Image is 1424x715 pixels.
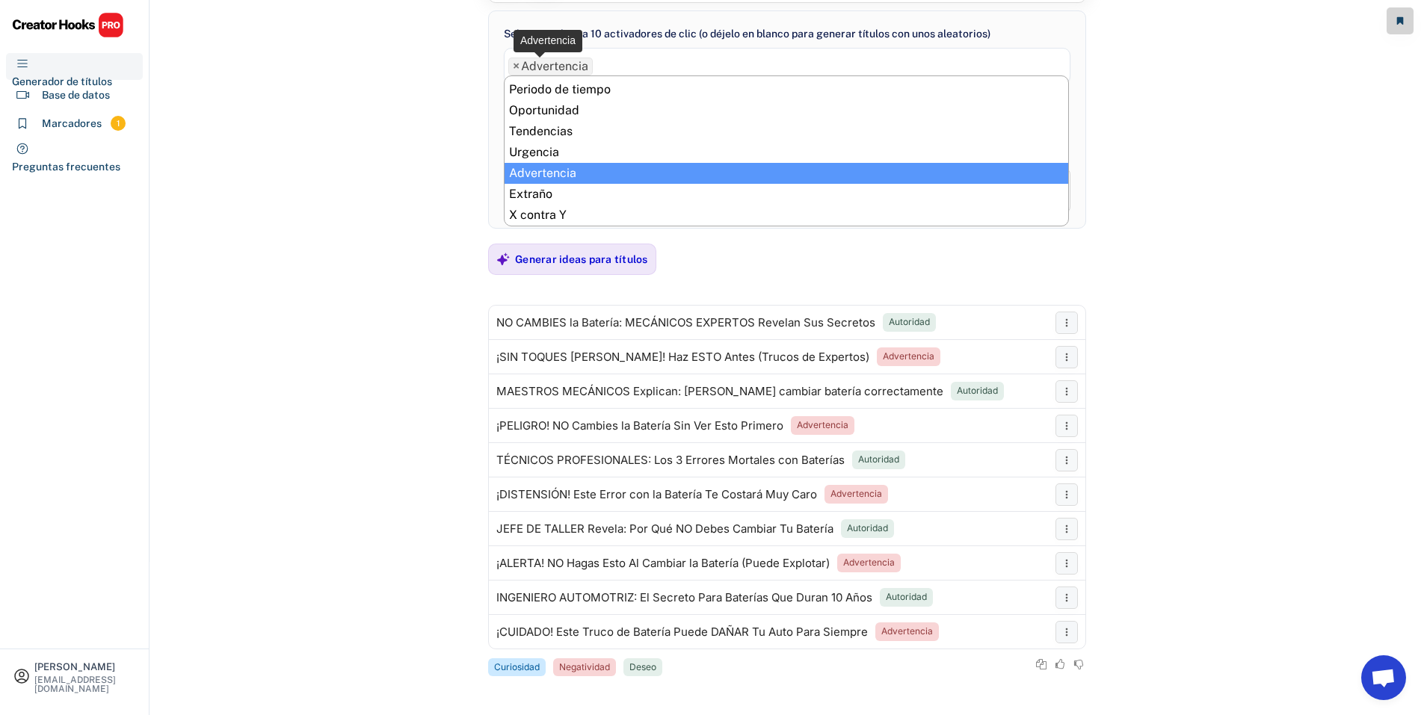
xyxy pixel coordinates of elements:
[509,145,559,159] font: Urgencia
[889,316,930,327] font: Autoridad
[843,557,895,568] font: Advertencia
[883,350,934,362] font: Advertencia
[509,187,552,201] font: Extraño
[496,625,868,639] font: ¡CUIDADO! Este Truco de Batería Puede DAÑAR Tu Auto Para Siempre
[496,590,872,604] font: INGENIERO AUTOMOTRIZ: El Secreto Para Baterías Que Duran 10 Años
[797,419,848,430] font: Advertencia
[509,124,573,138] font: Tendencias
[509,166,576,180] font: Advertencia
[34,675,116,694] font: [EMAIL_ADDRESS][DOMAIN_NAME]
[42,89,110,101] font: Base de datos
[847,522,888,533] font: Autoridad
[629,661,656,672] font: Deseo
[886,591,927,602] font: Autoridad
[42,117,102,129] font: Marcadores
[559,661,610,672] font: Negatividad
[881,625,933,637] font: Advertencia
[858,454,899,465] font: Autoridad
[521,59,588,73] font: Advertencia
[504,28,990,40] font: Seleccione hasta 10 activadores de clic (o déjelo en blanco para generar títulos con unos aleator...
[34,661,115,672] font: [PERSON_NAME]
[1361,655,1406,700] a: Chat abierto
[12,161,120,173] font: Preguntas frecuentes
[496,556,830,570] font: ¡ALERTA! NO Hagas Esto Al Cambiar la Batería (Puede Explotar)
[496,315,875,329] font: NO CAMBIES la Batería: MECÁNICOS EXPERTOS Revelan Sus Secretos
[830,488,882,499] font: Advertencia
[515,253,648,265] font: Generar ideas para títulos
[509,208,567,222] font: X contra Y
[12,75,112,87] font: Generador de títulos
[12,12,124,38] img: CHPRO%20Logo.svg
[494,661,540,672] font: Curiosidad
[496,384,943,398] font: MAESTROS MECÁNICOS Explican: [PERSON_NAME] cambiar batería correctamente
[496,350,869,364] font: ¡SIN TOQUES [PERSON_NAME]! Haz ESTO Antes (Trucos de Expertos)
[496,418,783,433] font: ¡PELIGRO! NO Cambies la Batería Sin Ver Esto Primero
[496,453,845,467] font: TÉCNICOS PROFESIONALES: Los 3 Errores Mortales con Baterías
[509,82,611,96] font: Periodo de tiempo
[117,119,120,128] font: 1
[513,59,520,73] font: ×
[496,521,833,536] font: JEFE DE TALLER Revela: Por Qué NO Debes Cambiar Tu Batería
[496,487,817,501] font: ¡DISTENSIÓN! Este Error con la Batería Te Costará Muy Caro
[957,385,998,396] font: Autoridad
[509,103,579,117] font: Oportunidad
